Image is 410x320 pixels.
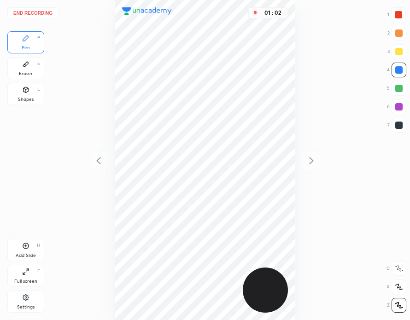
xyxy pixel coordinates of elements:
[262,10,284,16] div: 01 : 02
[387,26,406,41] div: 2
[387,279,406,294] div: X
[16,253,36,258] div: Add Slide
[387,63,406,77] div: 4
[37,87,40,92] div: L
[7,7,59,18] button: End recording
[122,7,172,15] img: logo.38c385cc.svg
[17,305,35,309] div: Settings
[387,118,406,133] div: 7
[37,35,40,40] div: P
[387,261,406,276] div: C
[22,46,30,50] div: Pen
[387,44,406,59] div: 3
[387,298,406,313] div: Z
[18,97,34,102] div: Shapes
[37,61,40,66] div: E
[37,243,40,248] div: H
[37,269,40,273] div: F
[387,81,406,96] div: 5
[387,7,406,22] div: 1
[387,99,406,114] div: 6
[14,279,37,284] div: Full screen
[19,71,33,76] div: Eraser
